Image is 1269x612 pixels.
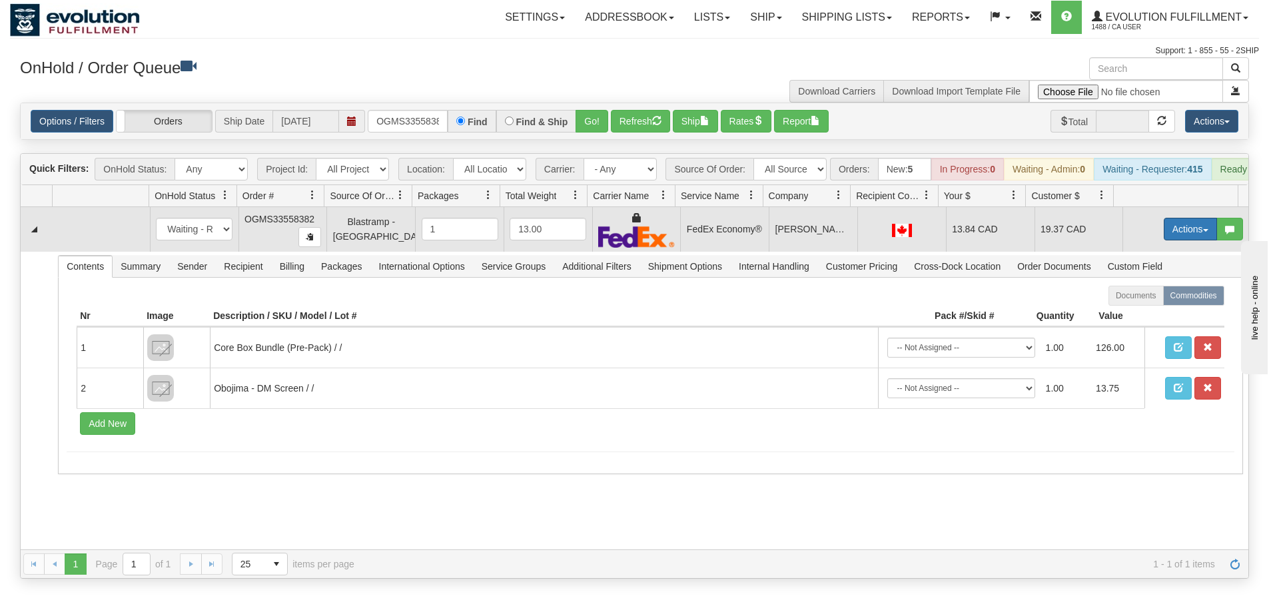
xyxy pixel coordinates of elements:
[1078,306,1144,327] th: Value
[554,256,639,277] span: Additional Filters
[123,553,150,575] input: Page 1
[368,110,448,133] input: Order #
[740,184,763,206] a: Service Name filter column settings
[892,86,1021,97] a: Download Import Template File
[147,375,174,402] img: 8DAB37Fk3hKpn3AAAAAElFTkSuQmCC
[155,189,215,202] span: OnHold Status
[232,553,288,575] span: Page sizes drop down
[210,327,877,368] td: Core Box Bundle (Pre-Pack) / /
[818,256,905,277] span: Customer Pricing
[59,256,112,277] span: Contents
[908,164,913,174] strong: 5
[96,553,171,575] span: Page of 1
[792,1,902,34] a: Shipping lists
[298,227,321,247] button: Copy to clipboard
[474,256,554,277] span: Service Groups
[143,306,210,327] th: Image
[536,158,584,180] span: Carrier:
[575,1,684,34] a: Addressbook
[301,184,324,206] a: Order # filter column settings
[371,256,473,277] span: International Options
[684,1,740,34] a: Lists
[652,184,675,206] a: Carrier Name filter column settings
[944,189,971,202] span: Your $
[495,1,575,34] a: Settings
[998,306,1078,327] th: Quantity
[1009,256,1098,277] span: Order Documents
[1090,373,1141,404] td: 13.75
[769,189,809,202] span: Company
[1003,184,1025,206] a: Your $ filter column settings
[1080,164,1085,174] strong: 0
[147,334,174,361] img: 8DAB37Fk3hKpn3AAAAAElFTkSuQmCC
[902,1,980,34] a: Reports
[576,110,608,133] button: Go!
[611,110,670,133] button: Refresh
[373,559,1215,569] span: 1 - 1 of 1 items
[31,110,113,133] a: Options / Filters
[665,158,753,180] span: Source Of Order:
[242,189,274,202] span: Order #
[673,110,718,133] button: Ship
[798,86,875,97] a: Download Carriers
[216,256,270,277] span: Recipient
[1031,189,1079,202] span: Customer $
[731,256,817,277] span: Internal Handling
[878,158,931,180] div: New:
[906,256,1009,277] span: Cross-Dock Location
[21,154,1248,185] div: grid toolbar
[769,207,857,252] td: [PERSON_NAME]
[20,57,625,77] h3: OnHold / Order Queue
[113,256,169,277] span: Summary
[740,1,791,34] a: Ship
[516,117,568,127] label: Find & Ship
[418,189,458,202] span: Packages
[946,207,1035,252] td: 13.84 CAD
[65,553,86,575] span: Page 1
[680,207,769,252] td: FedEx Economy®
[1238,238,1268,374] iframe: chat widget
[1100,256,1170,277] span: Custom Field
[1108,286,1164,306] label: Documents
[330,189,395,202] span: Source Of Order
[77,327,143,368] td: 1
[77,368,143,408] td: 2
[244,214,314,224] span: OGMS33558382
[598,226,675,248] img: FedEx Express®
[1164,218,1217,240] button: Actions
[266,553,287,575] span: select
[1041,332,1091,363] td: 1.00
[232,553,354,575] span: items per page
[117,111,212,132] label: Orders
[77,306,143,327] th: Nr
[506,189,557,202] span: Total Weight
[1051,110,1096,133] span: Total
[564,184,587,206] a: Total Weight filter column settings
[856,189,921,202] span: Recipient Country
[26,221,43,238] a: Collapse
[477,184,500,206] a: Packages filter column settings
[29,162,89,175] label: Quick Filters:
[1035,207,1123,252] td: 19.37 CAD
[398,158,453,180] span: Location:
[830,158,878,180] span: Orders:
[721,110,772,133] button: Rates
[468,117,488,127] label: Find
[1187,164,1202,174] strong: 415
[240,557,258,571] span: 25
[389,184,412,206] a: Source Of Order filter column settings
[1094,158,1211,180] div: Waiting - Requester:
[257,158,316,180] span: Project Id:
[1082,1,1258,34] a: Evolution Fulfillment 1488 / CA User
[1224,553,1246,575] a: Refresh
[915,184,938,206] a: Recipient Country filter column settings
[878,306,998,327] th: Pack #/Skid #
[1185,110,1238,133] button: Actions
[931,158,1004,180] div: In Progress:
[1090,332,1141,363] td: 126.00
[333,214,410,244] div: Blastramp - [GEOGRAPHIC_DATA]
[1004,158,1094,180] div: Waiting - Admin:
[593,189,649,202] span: Carrier Name
[215,110,272,133] span: Ship Date
[1041,373,1091,404] td: 1.00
